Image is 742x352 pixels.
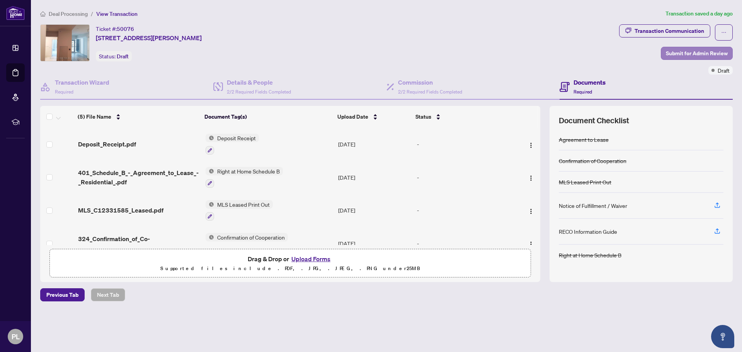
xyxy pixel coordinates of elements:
[96,24,134,33] div: Ticket #:
[415,112,431,121] span: Status
[78,168,199,187] span: 401_Schedule_B_-_Agreement_to_Lease_-_Residential_.pdf
[55,78,109,87] h4: Transaction Wizard
[559,135,609,144] div: Agreement to Lease
[91,288,125,301] button: Next Tab
[227,89,291,95] span: 2/2 Required Fields Completed
[55,89,73,95] span: Required
[334,106,413,128] th: Upload Date
[619,24,710,37] button: Transaction Communication
[201,106,334,128] th: Document Tag(s)
[78,234,199,253] span: 324_Confirmation_of_Co-operation_and_Representation_.pdf
[214,167,283,175] span: Right at Home Schedule B
[718,66,730,75] span: Draft
[665,9,733,18] article: Transaction saved a day ago
[528,208,534,214] img: Logo
[6,6,25,20] img: logo
[78,139,136,149] span: Deposit_Receipt.pdf
[206,200,273,221] button: Status IconMLS Leased Print Out
[40,11,46,17] span: home
[96,33,202,43] span: [STREET_ADDRESS][PERSON_NAME]
[335,161,414,194] td: [DATE]
[417,206,509,214] div: -
[337,112,368,121] span: Upload Date
[417,173,509,182] div: -
[559,178,611,186] div: MLS Leased Print Out
[559,201,627,210] div: Notice of Fulfillment / Waiver
[75,106,201,128] th: (5) File Name
[96,10,138,17] span: View Transaction
[335,227,414,260] td: [DATE]
[40,288,85,301] button: Previous Tab
[528,241,534,247] img: Logo
[214,200,273,209] span: MLS Leased Print Out
[117,26,134,32] span: 50076
[206,134,259,155] button: Status IconDeposit Receipt
[525,171,537,184] button: Logo
[721,30,727,35] span: ellipsis
[214,134,259,142] span: Deposit Receipt
[206,233,214,241] img: Status Icon
[12,331,20,342] span: PL
[666,47,728,60] span: Submit for Admin Review
[206,233,288,254] button: Status IconConfirmation of Cooperation
[248,254,333,264] span: Drag & Drop or
[398,78,462,87] h4: Commission
[528,142,534,148] img: Logo
[711,325,734,348] button: Open asap
[49,10,88,17] span: Deal Processing
[661,47,733,60] button: Submit for Admin Review
[46,289,78,301] span: Previous Tab
[289,254,333,264] button: Upload Forms
[635,25,704,37] div: Transaction Communication
[96,51,132,61] div: Status:
[227,78,291,87] h4: Details & People
[559,251,621,259] div: Right at Home Schedule B
[574,78,606,87] h4: Documents
[41,25,89,61] img: IMG-C12331585_1.jpg
[117,53,129,60] span: Draft
[78,206,163,215] span: MLS_C12331585_Leased.pdf
[574,89,592,95] span: Required
[417,140,509,148] div: -
[206,200,214,209] img: Status Icon
[559,115,629,126] span: Document Checklist
[559,156,626,165] div: Confirmation of Cooperation
[206,167,283,188] button: Status IconRight at Home Schedule B
[335,128,414,161] td: [DATE]
[525,204,537,216] button: Logo
[525,138,537,150] button: Logo
[528,175,534,181] img: Logo
[91,9,93,18] li: /
[412,106,510,128] th: Status
[398,89,462,95] span: 2/2 Required Fields Completed
[417,239,509,248] div: -
[78,112,111,121] span: (5) File Name
[214,233,288,241] span: Confirmation of Cooperation
[206,167,214,175] img: Status Icon
[54,264,526,273] p: Supported files include .PDF, .JPG, .JPEG, .PNG under 25 MB
[50,249,531,278] span: Drag & Drop orUpload FormsSupported files include .PDF, .JPG, .JPEG, .PNG under25MB
[206,134,214,142] img: Status Icon
[559,227,617,236] div: RECO Information Guide
[335,194,414,227] td: [DATE]
[525,237,537,250] button: Logo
